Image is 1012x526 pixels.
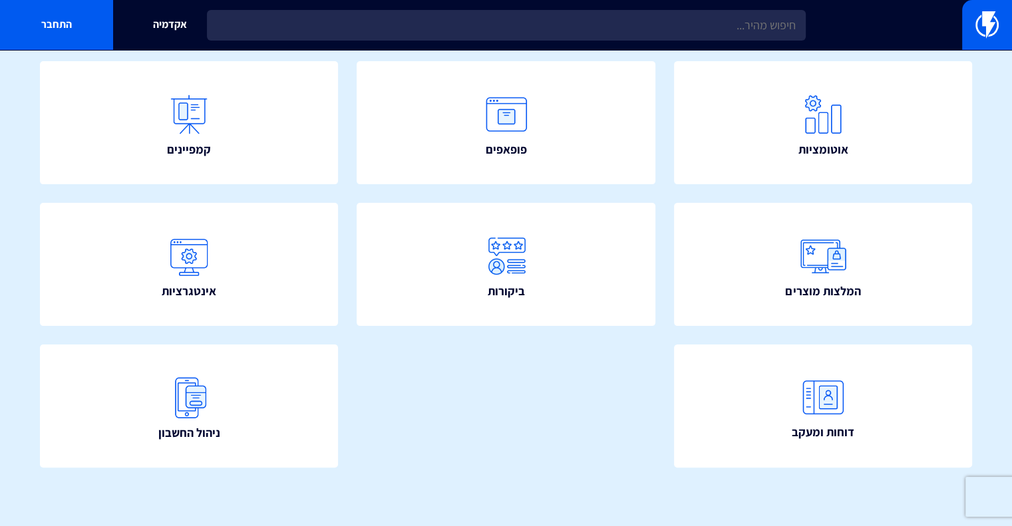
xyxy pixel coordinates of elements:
a: המלצות מוצרים [674,203,972,326]
input: חיפוש מהיר... [207,10,806,41]
span: אוטומציות [798,141,848,158]
span: ניהול החשבון [158,424,220,442]
a: ביקורות [357,203,655,326]
span: אינטגרציות [162,283,216,300]
a: פופאפים [357,61,655,184]
span: המלצות מוצרים [785,283,860,300]
span: קמפיינים [167,141,211,158]
a: אינטגרציות [40,203,338,326]
a: דוחות ומעקב [674,344,972,467]
span: פופאפים [486,141,527,158]
a: קמפיינים [40,61,338,184]
a: אוטומציות [674,61,972,184]
span: דוחות ומעקב [792,424,854,441]
span: ביקורות [488,283,525,300]
a: ניהול החשבון [40,344,338,467]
